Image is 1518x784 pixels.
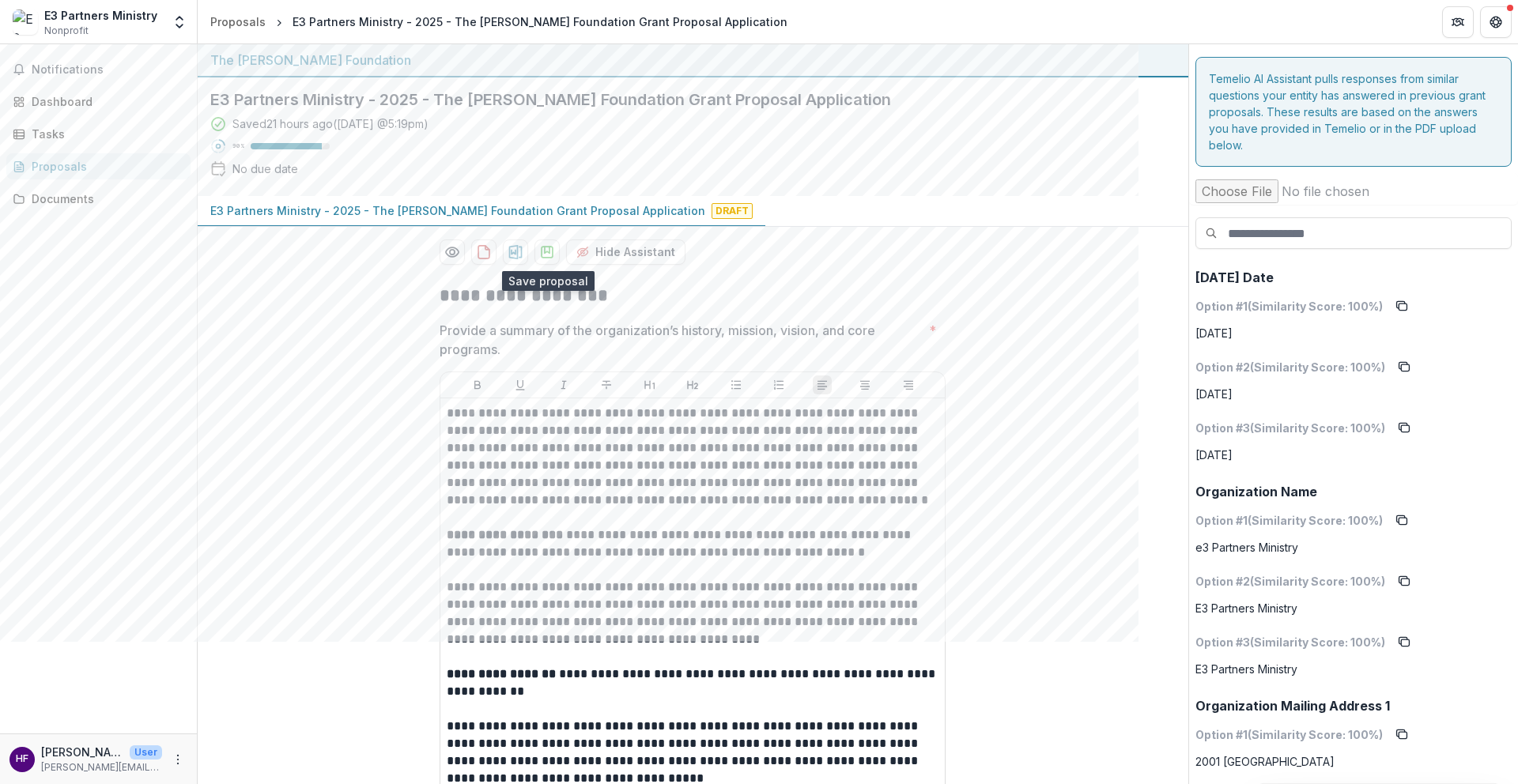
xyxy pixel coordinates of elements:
p: [DATE] [1195,325,1233,341]
div: The [PERSON_NAME] Foundation [210,51,1176,70]
div: Proposals [32,158,178,175]
button: download-proposal [534,239,560,265]
p: E3 Partners Ministry - 2025 - The [PERSON_NAME] Foundation Grant Proposal Application [210,202,705,219]
span: Nonprofit [44,24,89,38]
a: Proposals [6,153,191,179]
button: copy to clipboard [1391,568,1417,594]
p: Option # 1 (Similarity Score: 100 %) [1195,512,1383,529]
button: Bold [468,375,487,394]
nav: breadcrumb [204,10,794,33]
p: Option # 3 (Similarity Score: 100 %) [1195,420,1385,436]
button: copy to clipboard [1389,722,1414,747]
a: Tasks [6,121,191,147]
p: Option # 1 (Similarity Score: 100 %) [1195,726,1383,743]
span: Notifications [32,63,184,77]
button: Align Right [899,375,918,394]
p: Provide a summary of the organization’s history, mission, vision, and core programs. [440,321,923,359]
button: Underline [511,375,530,394]
a: Proposals [204,10,272,33]
button: copy to clipboard [1391,354,1417,379]
p: e3 Partners Ministry [1195,539,1298,556]
div: Proposals [210,13,266,30]
p: [DATE] [1195,447,1233,463]
div: E3 Partners Ministry [44,7,157,24]
button: Italicize [554,375,573,394]
button: Notifications [6,57,191,82]
div: Documents [32,190,178,207]
div: Hudson Frisby [16,754,28,764]
span: Draft [712,203,753,219]
p: Option # 1 (Similarity Score: 100 %) [1195,298,1383,315]
button: Heading 2 [683,375,702,394]
p: [DATE] Date [1195,268,1274,287]
button: copy to clipboard [1391,629,1417,654]
div: E3 Partners Ministry - 2025 - The [PERSON_NAME] Foundation Grant Proposal Application [293,13,787,30]
p: User [130,745,162,759]
button: Strike [597,375,616,394]
img: E3 Partners Ministry [13,9,38,35]
button: Heading 1 [640,375,659,394]
button: copy to clipboard [1389,293,1414,318]
a: Dashboard [6,89,191,115]
p: Organization Mailing Address 1 [1195,696,1390,715]
div: No due date [232,160,298,177]
button: copy to clipboard [1389,507,1414,533]
p: Organization Name [1195,482,1317,501]
button: download-proposal [503,239,528,265]
p: Option # 2 (Similarity Score: 100 %) [1195,359,1385,375]
button: Open entity switcher [168,6,191,38]
p: [PERSON_NAME] [PERSON_NAME] [41,744,123,760]
div: Tasks [32,126,178,142]
div: Dashboard [32,93,178,110]
p: E3 Partners Ministry [1195,661,1297,677]
button: download-proposal [471,239,497,265]
p: [DATE] [1195,386,1233,402]
button: Ordered List [769,375,788,394]
p: [PERSON_NAME][EMAIL_ADDRESS][PERSON_NAME][DOMAIN_NAME] [41,760,162,775]
p: 2001 [GEOGRAPHIC_DATA] [1195,753,1335,770]
div: Saved 21 hours ago ( [DATE] @ 5:19pm ) [232,115,429,132]
button: Align Left [813,375,832,394]
a: Documents [6,186,191,212]
p: Option # 2 (Similarity Score: 100 %) [1195,573,1385,590]
button: copy to clipboard [1391,415,1417,440]
p: E3 Partners Ministry [1195,600,1297,616]
button: Partners [1442,6,1474,38]
h2: E3 Partners Ministry - 2025 - The [PERSON_NAME] Foundation Grant Proposal Application [210,90,1150,109]
button: More [168,750,187,769]
button: Preview f6cf81e4-e947-496d-af14-18b80793a2cd-0.pdf [440,239,465,265]
p: Option # 3 (Similarity Score: 100 %) [1195,634,1385,650]
p: 90 % [232,141,244,152]
button: Bullet List [727,375,746,394]
div: Temelio AI Assistant pulls responses from similar questions your entity has answered in previous ... [1195,57,1512,167]
button: Hide Assistant [566,239,685,265]
button: Get Help [1480,6,1512,38]
button: Align Center [855,375,874,394]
